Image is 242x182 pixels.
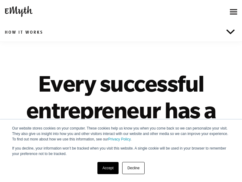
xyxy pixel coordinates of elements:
[108,137,131,141] a: Privacy Policy
[5,6,33,17] img: EMyth
[226,29,235,34] img: Open
[122,162,145,174] a: Decline
[97,162,119,174] a: Accept
[159,5,223,19] iframe: Embedded CTA
[12,146,230,157] p: If you decline, your information won’t be tracked when you visit this website. A single cookie wi...
[5,30,43,36] h6: How it works
[230,9,237,15] img: Open Menu
[5,70,237,150] h1: Every successful entrepreneur has a mentor. Who’s yours?
[12,126,230,142] p: Our website stores cookies on your computer. These cookies help us know you when you come back so...
[212,153,242,182] iframe: Chat Widget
